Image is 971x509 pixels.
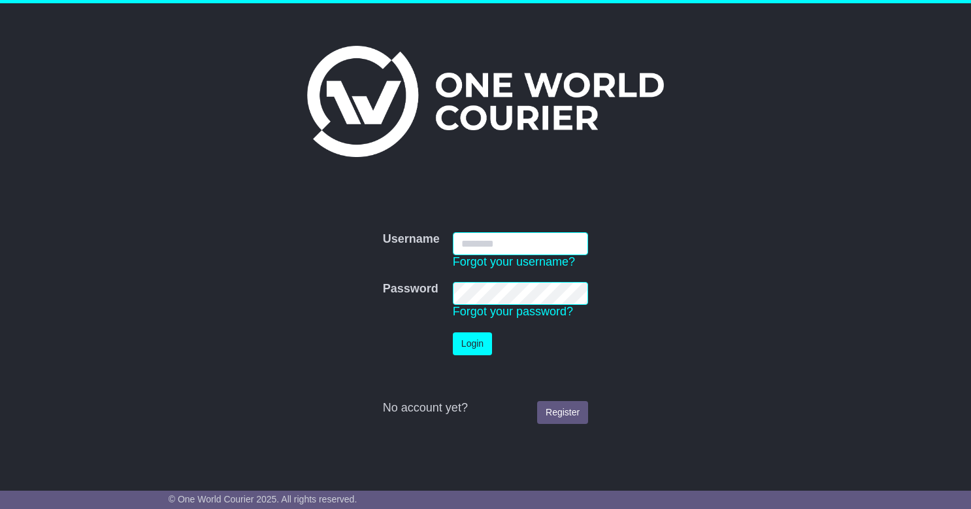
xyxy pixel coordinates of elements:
div: No account yet? [383,401,588,415]
img: One World [307,46,664,157]
a: Forgot your username? [453,255,575,268]
span: © One World Courier 2025. All rights reserved. [169,494,357,504]
a: Register [537,401,588,424]
button: Login [453,332,492,355]
label: Username [383,232,440,247]
label: Password [383,282,438,296]
a: Forgot your password? [453,305,573,318]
